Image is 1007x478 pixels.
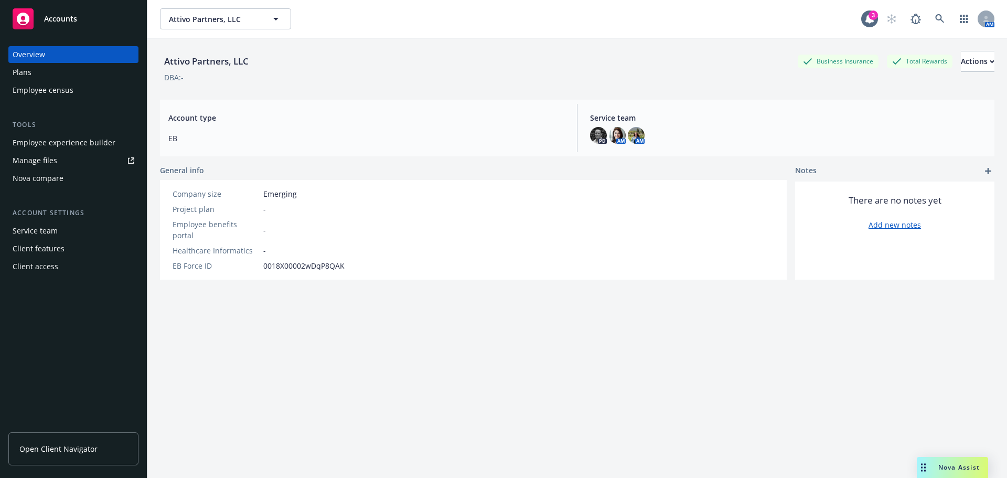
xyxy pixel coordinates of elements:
[609,127,626,144] img: photo
[13,152,57,169] div: Manage files
[954,8,974,29] a: Switch app
[263,245,266,256] span: -
[13,222,58,239] div: Service team
[917,457,930,478] div: Drag to move
[961,51,994,72] button: Actions
[590,127,607,144] img: photo
[8,64,138,81] a: Plans
[8,208,138,218] div: Account settings
[169,14,260,25] span: Attivo Partners, LLC
[44,15,77,23] span: Accounts
[795,165,817,177] span: Notes
[160,165,204,176] span: General info
[982,165,994,177] a: add
[173,260,259,271] div: EB Force ID
[8,258,138,275] a: Client access
[173,204,259,215] div: Project plan
[13,240,65,257] div: Client features
[8,134,138,151] a: Employee experience builder
[160,8,291,29] button: Attivo Partners, LLC
[881,8,902,29] a: Start snowing
[173,245,259,256] div: Healthcare Informatics
[173,188,259,199] div: Company size
[13,134,115,151] div: Employee experience builder
[798,55,879,68] div: Business Insurance
[628,127,645,144] img: photo
[8,46,138,63] a: Overview
[263,204,266,215] span: -
[8,170,138,187] a: Nova compare
[887,55,952,68] div: Total Rewards
[8,222,138,239] a: Service team
[263,260,345,271] span: 0018X00002wDqP8QAK
[13,64,31,81] div: Plans
[849,194,941,207] span: There are no notes yet
[590,112,986,123] span: Service team
[13,46,45,63] div: Overview
[938,463,980,472] span: Nova Assist
[160,55,253,68] div: Attivo Partners, LLC
[8,240,138,257] a: Client features
[263,225,266,236] span: -
[869,10,878,20] div: 3
[13,170,63,187] div: Nova compare
[263,188,297,199] span: Emerging
[8,152,138,169] a: Manage files
[8,4,138,34] a: Accounts
[168,112,564,123] span: Account type
[961,51,994,71] div: Actions
[19,443,98,454] span: Open Client Navigator
[164,72,184,83] div: DBA: -
[168,133,564,144] span: EB
[13,258,58,275] div: Client access
[8,82,138,99] a: Employee census
[929,8,950,29] a: Search
[8,120,138,130] div: Tools
[869,219,921,230] a: Add new notes
[13,82,73,99] div: Employee census
[173,219,259,241] div: Employee benefits portal
[905,8,926,29] a: Report a Bug
[917,457,988,478] button: Nova Assist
